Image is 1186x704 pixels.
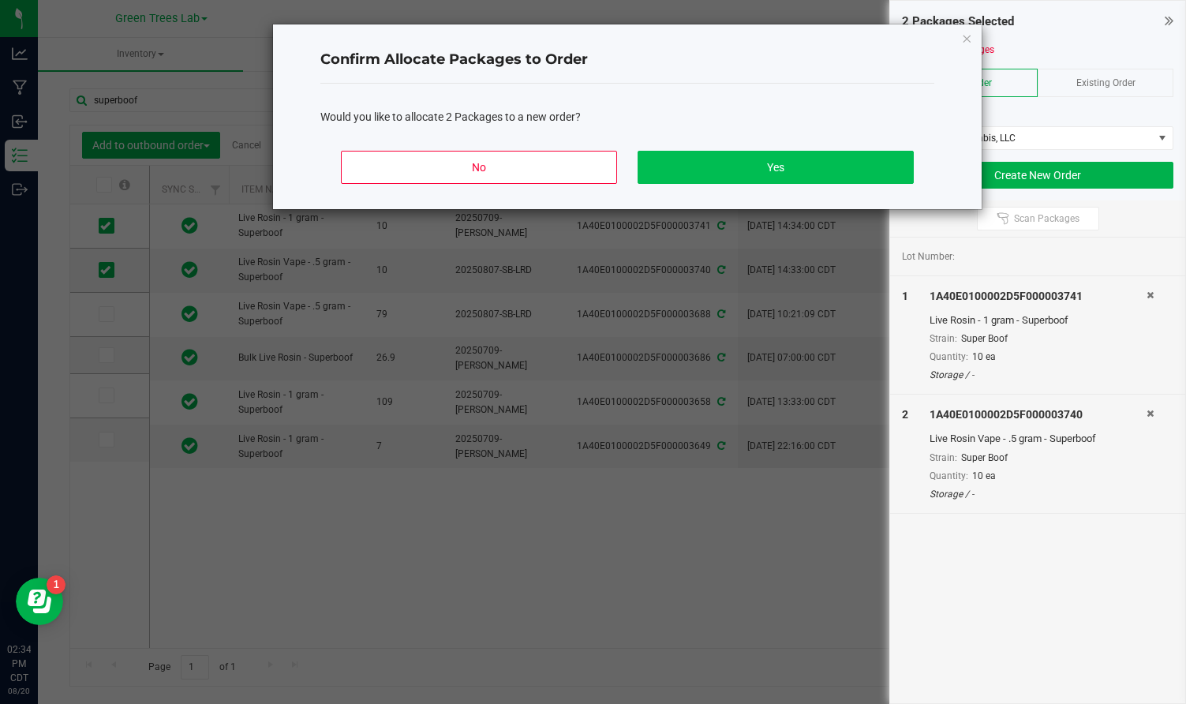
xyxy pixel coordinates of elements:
div: Would you like to allocate 2 Packages to a new order? [320,109,934,125]
button: Close [961,28,972,47]
h4: Confirm Allocate Packages to Order [320,50,934,70]
button: Yes [638,151,914,184]
iframe: Resource center [16,578,63,625]
button: No [341,151,617,184]
iframe: Resource center unread badge [47,575,65,594]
